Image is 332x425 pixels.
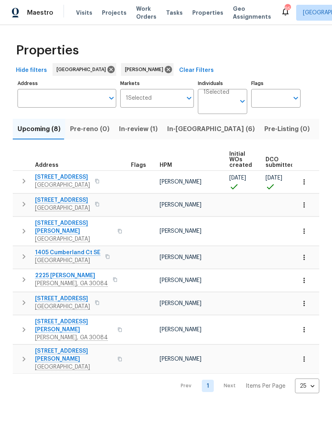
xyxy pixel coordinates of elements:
span: Initial WOs created [229,151,252,168]
div: 95 [285,5,290,13]
span: 1 Selected [126,95,152,102]
span: In-[GEOGRAPHIC_DATA] (6) [167,124,255,135]
label: Address [18,81,116,86]
span: [PERSON_NAME] [160,327,201,332]
span: DCO submitted [266,157,294,168]
span: Properties [16,46,79,54]
span: [PERSON_NAME] [160,202,201,208]
span: Clear Filters [179,66,214,75]
label: Markets [120,81,194,86]
span: In-review (1) [119,124,158,135]
span: [PERSON_NAME] [160,228,201,234]
span: [PERSON_NAME] [125,66,166,73]
button: Hide filters [13,63,50,78]
span: Address [35,162,59,168]
label: Individuals [198,81,247,86]
label: Flags [251,81,301,86]
span: [PERSON_NAME] [160,255,201,260]
span: Flags [131,162,146,168]
span: Work Orders [136,5,156,21]
span: [DATE] [266,175,282,181]
span: Upcoming (8) [18,124,61,135]
span: Visits [76,9,92,17]
span: Geo Assignments [233,5,271,21]
span: Tasks [166,10,183,15]
button: Open [237,96,248,107]
span: [GEOGRAPHIC_DATA] [57,66,109,73]
p: Items Per Page [246,382,285,390]
span: Hide filters [16,66,47,75]
button: Clear Filters [176,63,217,78]
span: Pre-Listing (0) [264,124,310,135]
nav: Pagination Navigation [173,379,319,393]
span: Projects [102,9,127,17]
span: [PERSON_NAME] [160,356,201,362]
span: HPM [160,162,172,168]
span: [PERSON_NAME] [160,179,201,185]
span: [DATE] [229,175,246,181]
div: [PERSON_NAME] [121,63,174,76]
button: Open [106,93,117,104]
span: [PERSON_NAME] [160,301,201,306]
button: Open [184,93,195,104]
span: [PERSON_NAME] [160,278,201,283]
span: Properties [192,9,223,17]
a: Goto page 1 [202,380,214,392]
button: Open [290,93,301,104]
div: 25 [295,376,319,396]
div: [GEOGRAPHIC_DATA] [53,63,116,76]
span: 1 Selected [203,89,229,96]
span: Pre-reno (0) [70,124,109,135]
span: Maestro [27,9,53,17]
